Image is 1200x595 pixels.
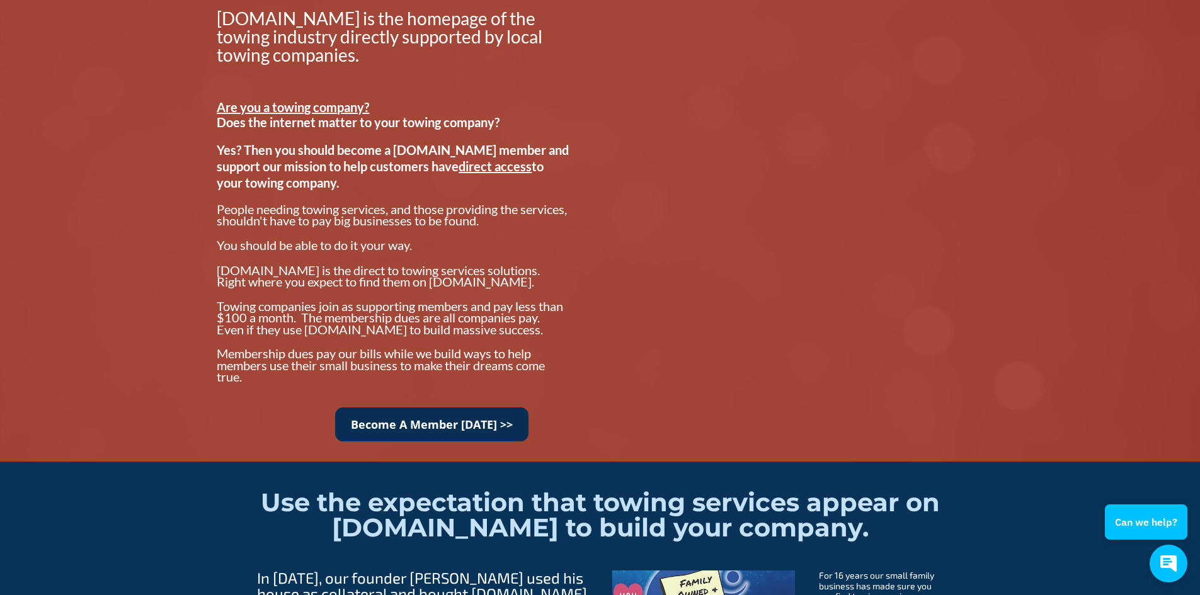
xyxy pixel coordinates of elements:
span: Membership dues pay our bills while we build ways to help members use their small business to mak... [217,346,547,384]
span: Does the internet matter to your towing company? [217,115,500,130]
u: direct access [459,159,532,174]
span: [DOMAIN_NAME] is the homepage of the towing industry directly supported by local towing companies. [217,8,546,65]
span: [DOMAIN_NAME] is the direct to towing services solutions. Right where you expect to find them on ... [217,263,545,290]
span: Towing companies join as supporting members and pay less than $100 a month. The membership dues a... [217,298,566,337]
iframe: Conversations [1095,470,1200,595]
a: Become A Member [DATE] >> [335,407,529,442]
span: People needing towing services, and those providing the services, shouldn't have to pay big busin... [217,201,569,229]
span: Yes? Then you should become a [DOMAIN_NAME] member and support our mission to help customers have... [217,142,571,190]
span: You should be able to do it your way. [217,237,412,252]
u: Are you a towing company? [217,99,369,115]
span: Use the expectation that towing services appear on [DOMAIN_NAME] to build your company. [261,487,947,543]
